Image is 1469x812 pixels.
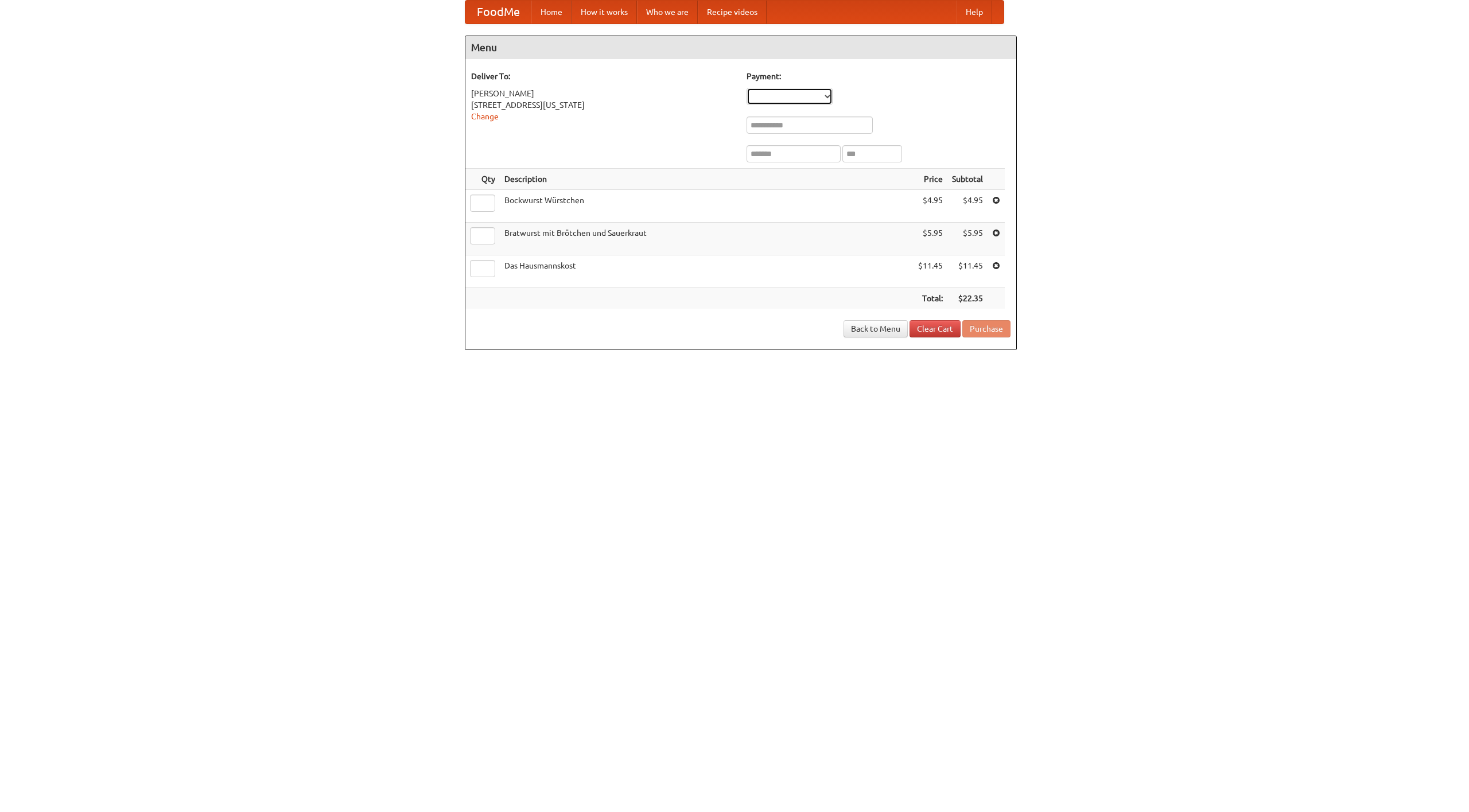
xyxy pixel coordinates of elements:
[465,169,500,190] th: Qty
[465,36,1016,59] h4: Menu
[962,320,1011,337] button: Purchase
[698,1,767,24] a: Recipe videos
[531,1,572,24] a: Home
[914,169,947,190] th: Price
[914,190,947,223] td: $4.95
[471,112,499,121] a: Change
[471,99,735,111] div: [STREET_ADDRESS][US_STATE]
[500,169,914,190] th: Description
[471,71,735,82] h5: Deliver To:
[947,288,988,309] th: $22.35
[465,1,531,24] a: FoodMe
[500,223,914,255] td: Bratwurst mit Brötchen und Sauerkraut
[844,320,908,337] a: Back to Menu
[637,1,698,24] a: Who we are
[947,190,988,223] td: $4.95
[500,255,914,288] td: Das Hausmannskost
[947,169,988,190] th: Subtotal
[947,223,988,255] td: $5.95
[914,288,947,309] th: Total:
[572,1,637,24] a: How it works
[947,255,988,288] td: $11.45
[747,71,1011,82] h5: Payment:
[914,255,947,288] td: $11.45
[957,1,992,24] a: Help
[471,88,735,99] div: [PERSON_NAME]
[910,320,961,337] a: Clear Cart
[914,223,947,255] td: $5.95
[500,190,914,223] td: Bockwurst Würstchen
